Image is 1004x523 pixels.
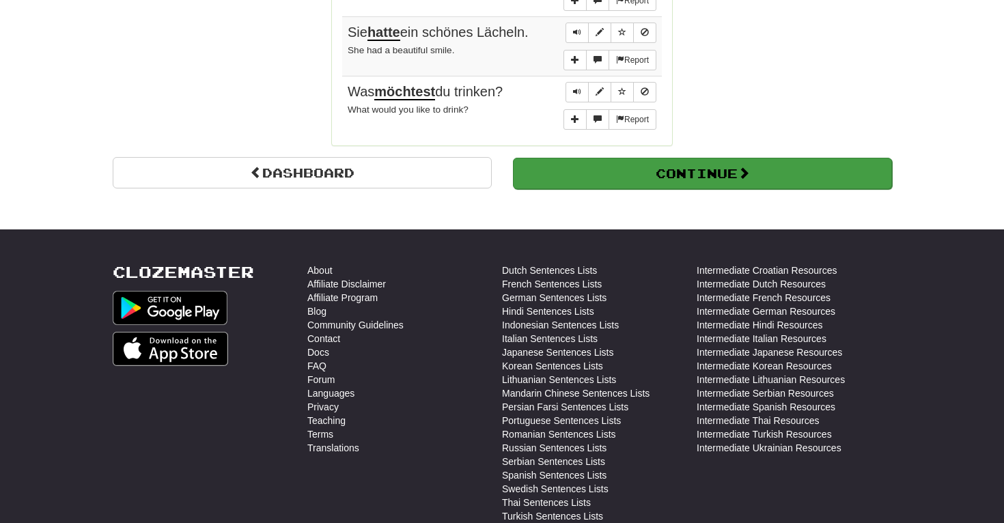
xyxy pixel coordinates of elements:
[502,291,606,305] a: German Sentences Lists
[374,84,435,100] u: möchtest
[697,441,841,455] a: Intermediate Ukrainian Resources
[697,427,832,441] a: Intermediate Turkish Resources
[502,441,606,455] a: Russian Sentences Lists
[502,414,621,427] a: Portuguese Sentences Lists
[307,345,329,359] a: Docs
[502,496,591,509] a: Thai Sentences Lists
[563,50,587,70] button: Add sentence to collection
[697,332,826,345] a: Intermediate Italian Resources
[113,157,492,188] a: Dashboard
[697,345,842,359] a: Intermediate Japanese Resources
[502,400,628,414] a: Persian Farsi Sentences Lists
[502,345,613,359] a: Japanese Sentences Lists
[633,82,656,102] button: Toggle ignore
[502,427,616,441] a: Romanian Sentences Lists
[502,373,616,386] a: Lithuanian Sentences Lists
[502,359,603,373] a: Korean Sentences Lists
[697,318,822,332] a: Intermediate Hindi Resources
[348,84,503,100] span: Was du trinken?
[566,82,589,102] button: Play sentence audio
[307,359,326,373] a: FAQ
[307,291,378,305] a: Affiliate Program
[697,386,834,400] a: Intermediate Serbian Resources
[307,305,326,318] a: Blog
[566,82,656,102] div: Sentence controls
[307,264,333,277] a: About
[307,427,333,441] a: Terms
[502,509,603,523] a: Turkish Sentences Lists
[502,386,650,400] a: Mandarin Chinese Sentences Lists
[113,332,228,366] img: Get it on App Store
[307,332,340,345] a: Contact
[367,25,400,41] u: hatte
[502,264,597,277] a: Dutch Sentences Lists
[611,82,634,102] button: Toggle favorite
[697,264,837,277] a: Intermediate Croatian Resources
[113,291,227,325] img: Get it on Google Play
[502,305,594,318] a: Hindi Sentences Lists
[307,400,339,414] a: Privacy
[563,109,587,130] button: Add sentence to collection
[566,23,656,43] div: Sentence controls
[502,332,598,345] a: Italian Sentences Lists
[513,158,892,189] button: Continue
[566,23,589,43] button: Play sentence audio
[588,82,611,102] button: Edit sentence
[502,482,609,496] a: Swedish Sentences Lists
[348,25,529,41] span: Sie ein schönes Lächeln.
[697,359,832,373] a: Intermediate Korean Resources
[563,50,656,70] div: More sentence controls
[697,305,835,318] a: Intermediate German Resources
[307,373,335,386] a: Forum
[697,400,835,414] a: Intermediate Spanish Resources
[697,291,831,305] a: Intermediate French Resources
[348,45,454,55] small: She had a beautiful smile.
[609,50,656,70] button: Report
[502,468,606,482] a: Spanish Sentences Lists
[348,104,469,115] small: What would you like to drink?
[588,23,611,43] button: Edit sentence
[307,318,404,332] a: Community Guidelines
[502,318,619,332] a: Indonesian Sentences Lists
[502,455,605,468] a: Serbian Sentences Lists
[307,441,359,455] a: Translations
[633,23,656,43] button: Toggle ignore
[307,414,346,427] a: Teaching
[502,277,602,291] a: French Sentences Lists
[113,264,254,281] a: Clozemaster
[307,277,386,291] a: Affiliate Disclaimer
[697,277,826,291] a: Intermediate Dutch Resources
[611,23,634,43] button: Toggle favorite
[563,109,656,130] div: More sentence controls
[697,373,845,386] a: Intermediate Lithuanian Resources
[307,386,354,400] a: Languages
[609,109,656,130] button: Report
[697,414,820,427] a: Intermediate Thai Resources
